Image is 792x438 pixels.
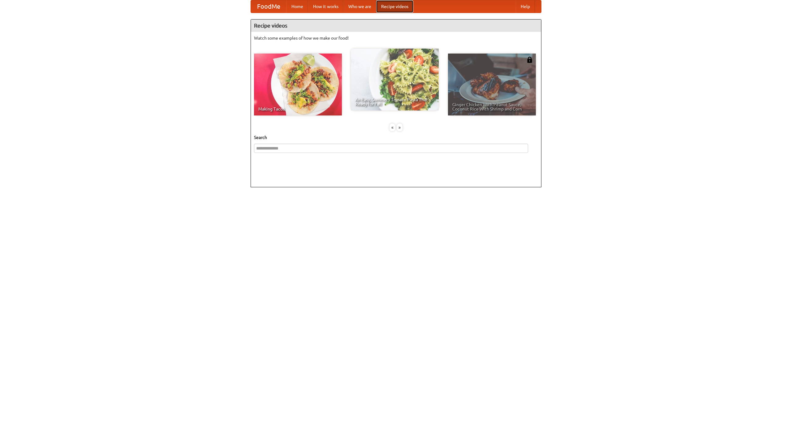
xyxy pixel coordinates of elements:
div: « [390,124,395,131]
a: How it works [308,0,343,13]
a: Home [286,0,308,13]
span: An Easy, Summery Tomato Pasta That's Ready for Fall [355,98,434,106]
p: Watch some examples of how we make our food! [254,35,538,41]
a: Recipe videos [376,0,413,13]
a: Who we are [343,0,376,13]
a: An Easy, Summery Tomato Pasta That's Ready for Fall [351,49,439,111]
img: 483408.png [527,57,533,63]
span: Making Tacos [258,107,338,111]
a: Making Tacos [254,54,342,115]
h5: Search [254,134,538,141]
h4: Recipe videos [251,20,541,32]
a: FoodMe [251,0,286,13]
div: » [397,124,402,131]
a: Help [516,0,535,13]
